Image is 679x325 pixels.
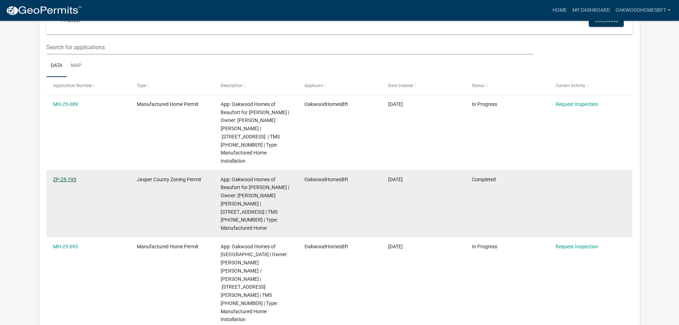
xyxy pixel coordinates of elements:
span: App: Oakwood Homes of Beaufort for Alex Barrientos | Owner: BARRIENTOS FRANCISCO GOMEZ | 5295 CAT... [221,101,289,164]
span: App: Oakwood Homes of Beaufort for Alex Barrientos | Owner: BARRIENTOS FRANCISCO GOMEZ | 5295 CAT... [221,177,289,231]
span: 06/30/2025 [388,101,403,107]
span: Status [472,83,484,88]
span: Completed [472,177,496,182]
span: OakwoodHomesBft [304,244,348,249]
datatable-header-cell: Type [130,77,214,94]
span: Manufactured Home Permit [137,244,199,249]
a: OakwoodHomesBft [613,4,673,17]
a: Request Inspection [556,101,598,107]
span: Jasper County Zoning Permit [137,177,201,182]
span: In Progress [472,244,497,249]
span: 06/24/2025 [388,244,403,249]
span: In Progress [472,101,497,107]
span: OakwoodHomesBft [304,101,348,107]
span: Date Created [388,83,413,88]
a: ZP-25-195 [53,177,76,182]
a: Data [46,55,67,77]
datatable-header-cell: Current Activity [549,77,632,94]
a: MH-25-089 [53,101,78,107]
span: Type [137,83,146,88]
span: Manufactured Home Permit [137,101,199,107]
span: OakwoodHomesBft [304,177,348,182]
a: Home [550,4,570,17]
span: App: Oakwood Homes of Beaufort | Owner: Sylvia Diane Day / Kolton Smith | 1205 ELAINE FARM RD | T... [221,244,288,323]
span: Description [221,83,242,88]
a: Request Inspection [556,244,598,249]
datatable-header-cell: Date Created [381,77,465,94]
datatable-header-cell: Application Number [46,77,130,94]
span: Applicant [304,83,323,88]
datatable-header-cell: Description [214,77,298,94]
datatable-header-cell: Status [465,77,549,94]
a: My Dashboard [570,4,613,17]
a: MH-25-095 [53,244,78,249]
datatable-header-cell: Applicant [298,77,381,94]
span: Application Number [53,83,92,88]
span: Current Activity [556,83,585,88]
a: Map [67,55,86,77]
input: Search for applications [46,40,533,55]
span: 06/27/2025 [388,177,403,182]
